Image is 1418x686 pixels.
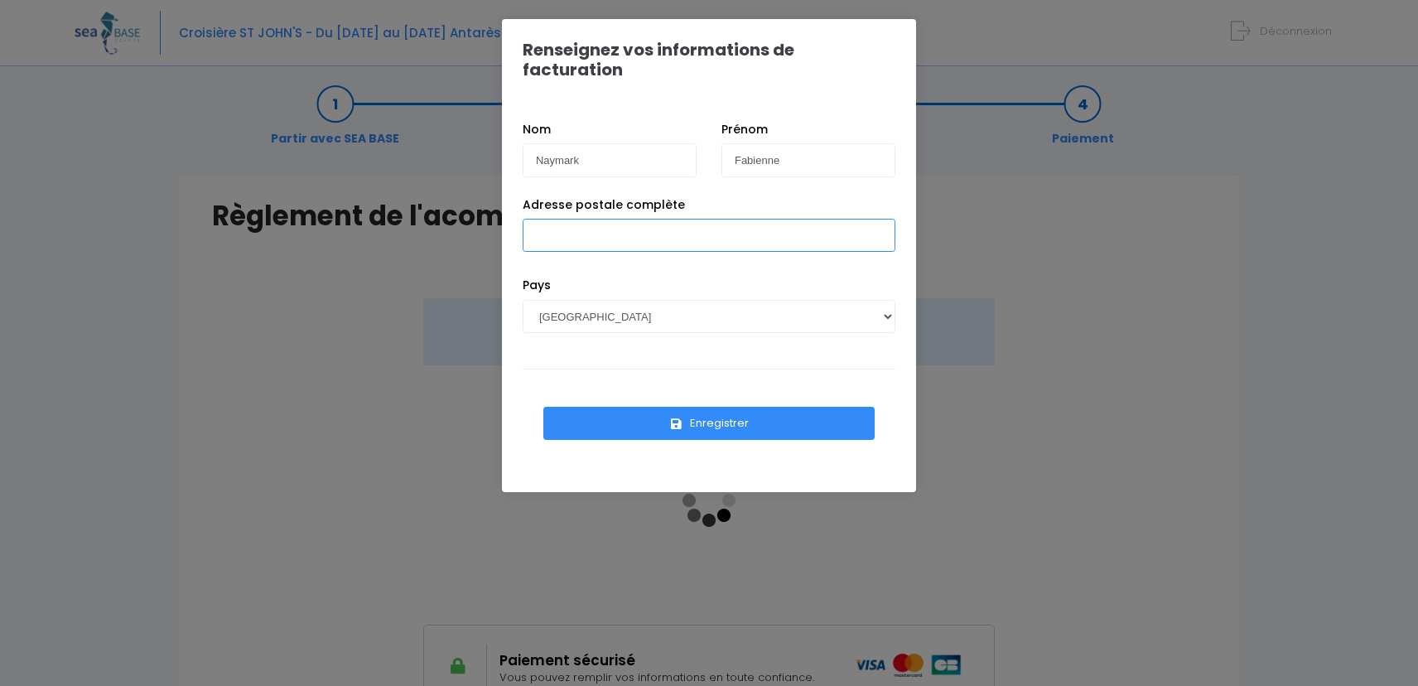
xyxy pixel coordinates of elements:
[721,121,768,138] label: Prénom
[523,196,685,214] label: Adresse postale complète
[523,121,551,138] label: Nom
[523,277,551,294] label: Pays
[523,40,895,80] h1: Renseignez vos informations de facturation
[543,407,875,440] button: Enregistrer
